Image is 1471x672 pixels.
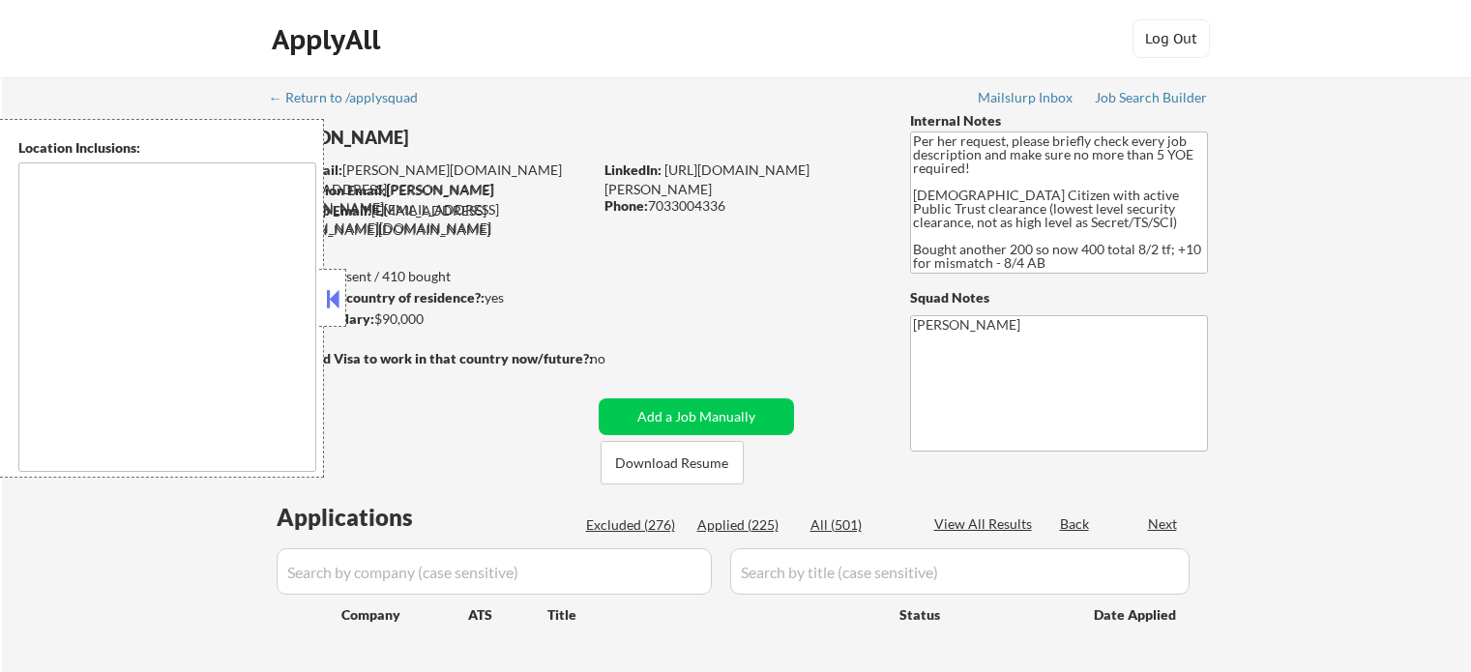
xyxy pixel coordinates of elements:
[590,349,645,368] div: no
[697,515,794,535] div: Applied (225)
[271,126,668,150] div: [PERSON_NAME]
[730,548,1190,595] input: Search by title (case sensitive)
[978,91,1074,104] div: Mailslurp Inbox
[277,548,712,595] input: Search by company (case sensitive)
[601,441,744,484] button: Download Resume
[934,514,1038,534] div: View All Results
[272,23,386,56] div: ApplyAll
[910,288,1208,307] div: Squad Notes
[277,506,468,529] div: Applications
[1148,514,1179,534] div: Next
[586,515,683,535] div: Excluded (276)
[270,289,485,306] strong: Can work in country of residence?:
[341,605,468,625] div: Company
[899,597,1066,631] div: Status
[978,90,1074,109] a: Mailslurp Inbox
[547,605,881,625] div: Title
[1133,19,1210,58] button: Log Out
[1060,514,1091,534] div: Back
[270,288,586,307] div: yes
[810,515,907,535] div: All (501)
[604,197,648,214] strong: Phone:
[271,201,592,239] div: [EMAIL_ADDRESS][PERSON_NAME][DOMAIN_NAME]
[599,398,794,435] button: Add a Job Manually
[269,90,436,109] a: ← Return to /applysquad
[270,309,592,329] div: $90,000
[272,161,592,218] div: [PERSON_NAME][DOMAIN_NAME][EMAIL_ADDRESS][PERSON_NAME][DOMAIN_NAME]
[604,196,878,216] div: 7033004336
[604,161,662,178] strong: LinkedIn:
[270,267,592,286] div: 225 sent / 410 bought
[910,111,1208,131] div: Internal Notes
[1094,605,1179,625] div: Date Applied
[604,161,809,197] a: [URL][DOMAIN_NAME][PERSON_NAME]
[269,91,436,104] div: ← Return to /applysquad
[18,138,316,158] div: Location Inclusions:
[468,605,547,625] div: ATS
[272,181,592,238] div: [PERSON_NAME][DOMAIN_NAME][EMAIL_ADDRESS][PERSON_NAME][DOMAIN_NAME]
[1095,91,1208,104] div: Job Search Builder
[271,350,593,366] strong: Will need Visa to work in that country now/future?:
